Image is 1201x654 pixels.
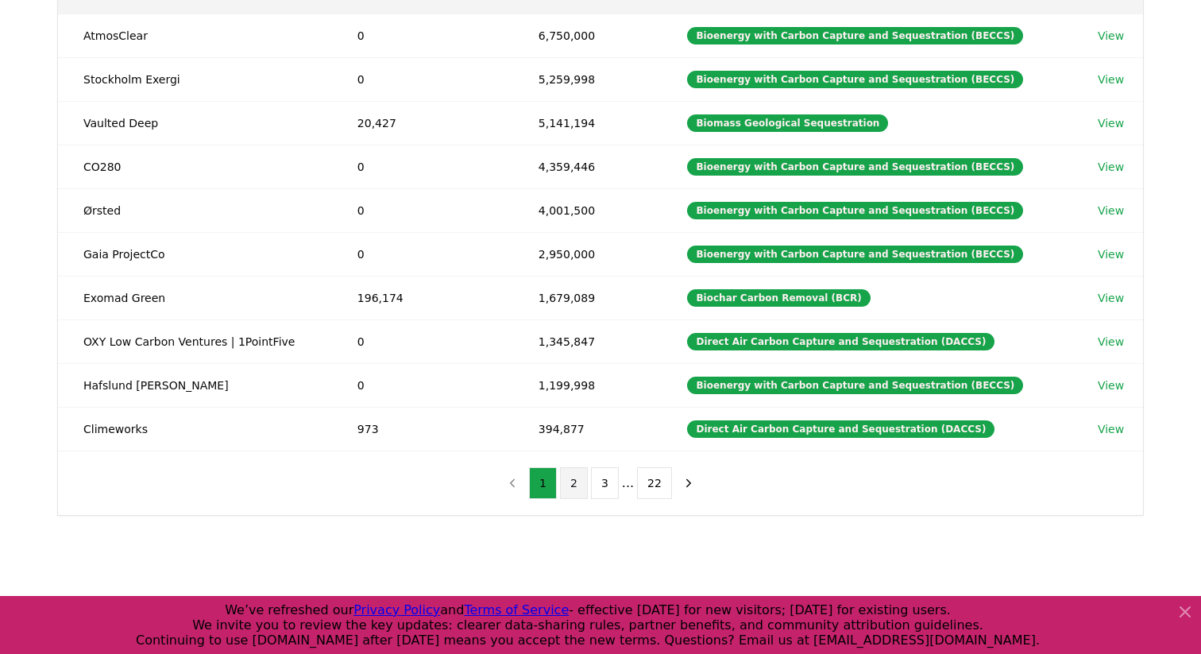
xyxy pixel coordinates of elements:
td: 0 [332,57,513,101]
a: View [1098,334,1124,350]
div: Bioenergy with Carbon Capture and Sequestration (BECCS) [687,202,1023,219]
td: 0 [332,319,513,363]
button: 2 [560,467,588,499]
a: View [1098,115,1124,131]
button: 22 [637,467,672,499]
button: 3 [591,467,619,499]
div: Bioenergy with Carbon Capture and Sequestration (BECCS) [687,246,1023,263]
td: Hafslund [PERSON_NAME] [58,363,332,407]
td: 20,427 [332,101,513,145]
a: View [1098,28,1124,44]
td: 1,679,089 [513,276,662,319]
td: AtmosClear [58,14,332,57]
td: 0 [332,232,513,276]
button: 1 [529,467,557,499]
a: View [1098,159,1124,175]
td: Stockholm Exergi [58,57,332,101]
td: Exomad Green [58,276,332,319]
td: Climeworks [58,407,332,451]
td: 4,001,500 [513,188,662,232]
div: Biochar Carbon Removal (BCR) [687,289,870,307]
td: OXY Low Carbon Ventures | 1PointFive [58,319,332,363]
td: 6,750,000 [513,14,662,57]
td: 4,359,446 [513,145,662,188]
div: Bioenergy with Carbon Capture and Sequestration (BECCS) [687,158,1023,176]
a: View [1098,290,1124,306]
td: 5,259,998 [513,57,662,101]
td: 973 [332,407,513,451]
div: Biomass Geological Sequestration [687,114,888,132]
td: 1,199,998 [513,363,662,407]
td: 2,950,000 [513,232,662,276]
td: 0 [332,14,513,57]
div: Bioenergy with Carbon Capture and Sequestration (BECCS) [687,71,1023,88]
td: Vaulted Deep [58,101,332,145]
td: 0 [332,188,513,232]
a: View [1098,203,1124,219]
a: View [1098,421,1124,437]
a: View [1098,377,1124,393]
div: Bioenergy with Carbon Capture and Sequestration (BECCS) [687,377,1023,394]
td: 5,141,194 [513,101,662,145]
button: next page [675,467,702,499]
a: View [1098,246,1124,262]
div: Bioenergy with Carbon Capture and Sequestration (BECCS) [687,27,1023,45]
td: Gaia ProjectCo [58,232,332,276]
td: 196,174 [332,276,513,319]
td: 0 [332,363,513,407]
div: Direct Air Carbon Capture and Sequestration (DACCS) [687,333,994,350]
td: 394,877 [513,407,662,451]
div: Direct Air Carbon Capture and Sequestration (DACCS) [687,420,994,438]
a: View [1098,72,1124,87]
td: 0 [332,145,513,188]
td: CO280 [58,145,332,188]
td: Ørsted [58,188,332,232]
td: 1,345,847 [513,319,662,363]
li: ... [622,474,634,493]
